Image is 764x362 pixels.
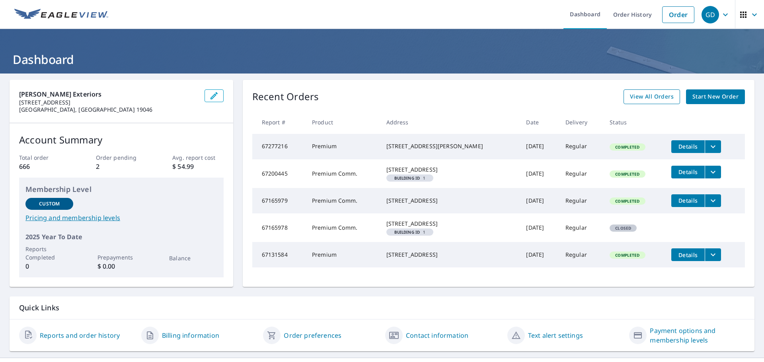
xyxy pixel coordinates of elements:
span: 1 [390,176,431,180]
td: Regular [559,159,603,188]
a: Text alert settings [528,331,583,340]
span: Completed [610,171,644,177]
td: 67131584 [252,242,306,267]
span: Details [676,197,700,204]
span: Completed [610,252,644,258]
p: Account Summary [19,133,224,147]
p: Reports Completed [25,245,73,261]
p: Total order [19,153,70,162]
span: Details [676,143,700,150]
div: [STREET_ADDRESS] [386,251,514,259]
span: Details [676,168,700,176]
h1: Dashboard [10,51,754,68]
p: Order pending [96,153,147,162]
td: Premium Comm. [306,188,380,213]
th: Delivery [559,110,603,134]
span: Completed [610,198,644,204]
img: EV Logo [14,9,108,21]
div: GD [702,6,719,23]
td: [DATE] [520,159,559,188]
td: 67165979 [252,188,306,213]
p: $ 0.00 [97,261,145,271]
span: Completed [610,144,644,150]
td: Regular [559,213,603,242]
td: Premium Comm. [306,213,380,242]
p: Membership Level [25,184,217,195]
span: 1 [390,230,431,234]
p: [GEOGRAPHIC_DATA], [GEOGRAPHIC_DATA] 19046 [19,106,198,113]
span: Start New Order [692,92,739,102]
button: detailsBtn-67200445 [671,166,705,178]
a: Payment options and membership levels [650,326,745,345]
td: [DATE] [520,213,559,242]
div: [STREET_ADDRESS] [386,166,514,174]
p: 666 [19,162,70,171]
a: View All Orders [624,89,680,104]
p: 2 [96,162,147,171]
span: View All Orders [630,92,674,102]
em: Building ID [394,176,420,180]
td: Regular [559,188,603,213]
button: filesDropdownBtn-67277216 [705,140,721,153]
button: filesDropdownBtn-67165979 [705,194,721,207]
span: Closed [610,225,636,231]
th: Status [603,110,665,134]
a: Order preferences [284,331,341,340]
div: [STREET_ADDRESS] [386,220,514,228]
p: [PERSON_NAME] Exteriors [19,89,198,99]
td: Premium Comm. [306,159,380,188]
th: Product [306,110,380,134]
div: [STREET_ADDRESS] [386,197,514,205]
td: Premium [306,134,380,159]
td: Premium [306,242,380,267]
p: $ 54.99 [172,162,223,171]
td: Regular [559,134,603,159]
td: Regular [559,242,603,267]
th: Report # [252,110,306,134]
td: 67200445 [252,159,306,188]
button: filesDropdownBtn-67200445 [705,166,721,178]
a: Pricing and membership levels [25,213,217,223]
em: Building ID [394,230,420,234]
button: filesDropdownBtn-67131584 [705,248,721,261]
a: Billing information [162,331,219,340]
p: 0 [25,261,73,271]
td: 67165978 [252,213,306,242]
p: Custom [39,200,60,207]
th: Date [520,110,559,134]
button: detailsBtn-67277216 [671,140,705,153]
a: Contact information [406,331,468,340]
div: [STREET_ADDRESS][PERSON_NAME] [386,142,514,150]
p: Prepayments [97,253,145,261]
td: [DATE] [520,242,559,267]
button: detailsBtn-67165979 [671,194,705,207]
p: Avg. report cost [172,153,223,162]
p: Balance [169,254,217,262]
span: Details [676,251,700,259]
td: 67277216 [252,134,306,159]
td: [DATE] [520,134,559,159]
p: Recent Orders [252,89,319,104]
button: detailsBtn-67131584 [671,248,705,261]
td: [DATE] [520,188,559,213]
a: Reports and order history [40,331,120,340]
a: Start New Order [686,89,745,104]
p: Quick Links [19,303,745,313]
th: Address [380,110,520,134]
p: 2025 Year To Date [25,232,217,242]
p: [STREET_ADDRESS] [19,99,198,106]
a: Order [662,6,694,23]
